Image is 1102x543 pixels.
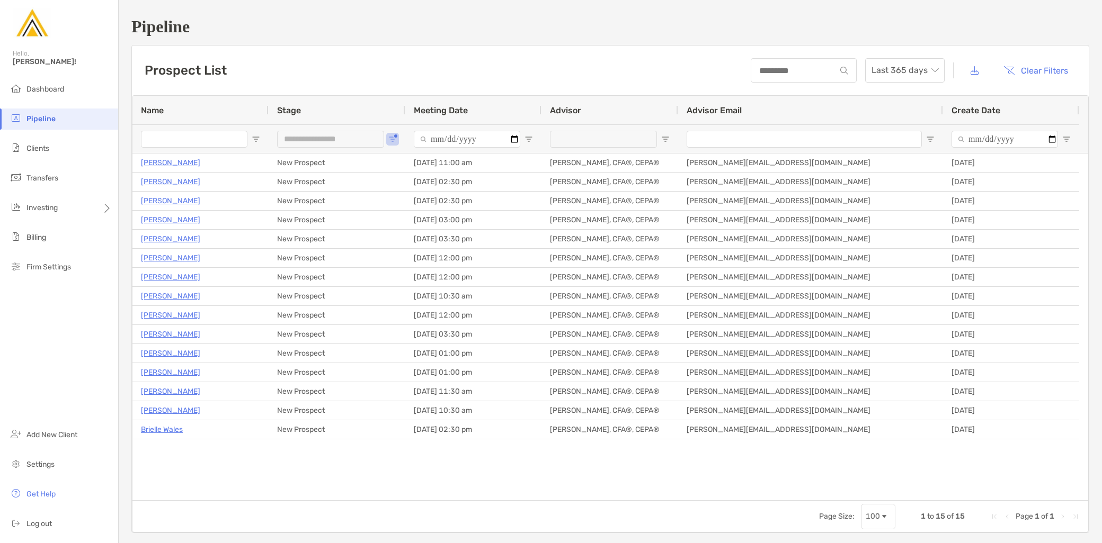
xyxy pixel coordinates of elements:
span: 1 [921,512,926,521]
a: [PERSON_NAME] [141,251,200,265]
div: [PERSON_NAME][EMAIL_ADDRESS][DOMAIN_NAME] [678,192,943,210]
button: Open Filter Menu [661,135,670,143]
span: Advisor [550,105,581,115]
a: [PERSON_NAME] [141,328,200,341]
div: [PERSON_NAME][EMAIL_ADDRESS][DOMAIN_NAME] [678,153,943,172]
div: New Prospect [269,306,405,324]
div: [DATE] 02:30 pm [405,192,541,210]
div: [DATE] 01:00 pm [405,363,541,382]
div: [PERSON_NAME], CFA®, CEPA® [541,306,678,324]
div: Page Size [861,504,895,529]
div: [PERSON_NAME], CFA®, CEPA® [541,401,678,420]
img: clients icon [10,141,22,154]
div: [DATE] 01:00 pm [405,344,541,363]
span: Billing [26,233,46,242]
div: Page Size: [819,512,855,521]
div: New Prospect [269,192,405,210]
div: [DATE] [943,344,1079,363]
div: First Page [990,512,999,521]
button: Open Filter Menu [252,135,260,143]
div: [DATE] 03:00 pm [405,211,541,229]
div: [DATE] [943,249,1079,267]
div: [PERSON_NAME], CFA®, CEPA® [541,287,678,305]
span: Settings [26,460,55,469]
div: [PERSON_NAME][EMAIL_ADDRESS][DOMAIN_NAME] [678,287,943,305]
img: input icon [840,67,848,75]
div: [DATE] 12:00 pm [405,249,541,267]
div: [PERSON_NAME], CFA®, CEPA® [541,268,678,286]
div: [PERSON_NAME], CFA®, CEPA® [541,153,678,172]
div: [PERSON_NAME], CFA®, CEPA® [541,249,678,267]
div: New Prospect [269,344,405,363]
div: [DATE] [943,382,1079,401]
span: Page [1016,512,1033,521]
div: [DATE] [943,363,1079,382]
div: [DATE] [943,287,1079,305]
div: [DATE] [943,401,1079,420]
div: [DATE] [943,268,1079,286]
div: [DATE] [943,230,1079,248]
a: [PERSON_NAME] [141,347,200,360]
img: transfers icon [10,171,22,184]
a: [PERSON_NAME] [141,366,200,379]
div: [DATE] [943,306,1079,324]
span: Firm Settings [26,263,71,271]
div: New Prospect [269,153,405,172]
div: [PERSON_NAME], CFA®, CEPA® [541,192,678,210]
span: 1 [1050,512,1054,521]
a: [PERSON_NAME] [141,194,200,207]
div: New Prospect [269,325,405,343]
div: [PERSON_NAME][EMAIL_ADDRESS][DOMAIN_NAME] [678,249,943,267]
span: Stage [277,105,301,115]
div: [DATE] [943,211,1079,229]
div: [PERSON_NAME], CFA®, CEPA® [541,230,678,248]
span: Advisor Email [687,105,742,115]
a: [PERSON_NAME] [141,232,200,246]
div: New Prospect [269,382,405,401]
div: New Prospect [269,420,405,439]
a: [PERSON_NAME] [141,404,200,417]
button: Open Filter Menu [525,135,533,143]
h3: Prospect List [145,63,227,78]
input: Meeting Date Filter Input [414,131,520,148]
p: [PERSON_NAME] [141,289,200,303]
div: [PERSON_NAME][EMAIL_ADDRESS][DOMAIN_NAME] [678,382,943,401]
div: [DATE] 10:30 am [405,287,541,305]
button: Open Filter Menu [926,135,935,143]
div: [PERSON_NAME], CFA®, CEPA® [541,420,678,439]
span: Name [141,105,164,115]
a: [PERSON_NAME] [141,270,200,284]
div: New Prospect [269,173,405,191]
div: [PERSON_NAME][EMAIL_ADDRESS][DOMAIN_NAME] [678,401,943,420]
img: Zoe Logo [13,4,51,42]
div: [PERSON_NAME], CFA®, CEPA® [541,382,678,401]
span: Add New Client [26,430,77,439]
img: dashboard icon [10,82,22,95]
span: Log out [26,519,52,528]
div: [DATE] 02:30 pm [405,420,541,439]
a: [PERSON_NAME] [141,175,200,188]
div: [PERSON_NAME][EMAIL_ADDRESS][DOMAIN_NAME] [678,420,943,439]
div: Next Page [1059,512,1067,521]
p: Brielle Wales [141,423,183,436]
span: Clients [26,144,49,153]
div: New Prospect [269,230,405,248]
p: [PERSON_NAME] [141,309,200,322]
input: Advisor Email Filter Input [687,131,922,148]
span: Last 365 days [872,59,938,82]
div: New Prospect [269,401,405,420]
a: [PERSON_NAME] [141,385,200,398]
img: logout icon [10,517,22,529]
span: Create Date [952,105,1000,115]
div: [PERSON_NAME][EMAIL_ADDRESS][DOMAIN_NAME] [678,173,943,191]
div: [DATE] 02:30 pm [405,173,541,191]
span: Transfers [26,174,58,183]
img: get-help icon [10,487,22,500]
div: [DATE] [943,192,1079,210]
